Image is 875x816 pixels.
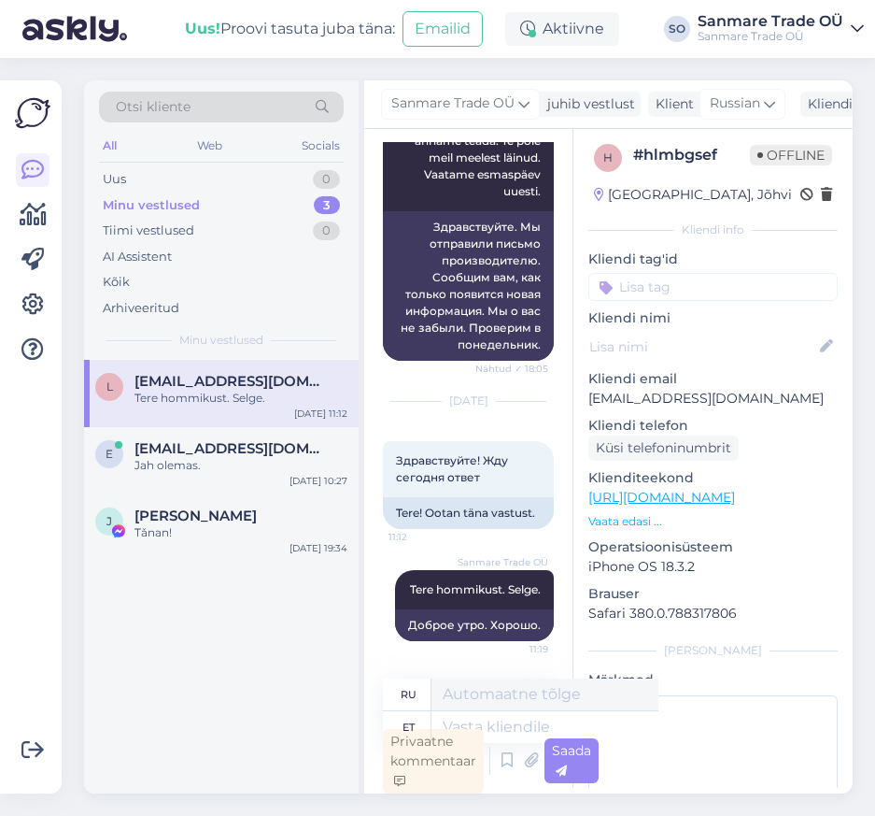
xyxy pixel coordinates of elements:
[402,711,415,743] div: et
[106,379,113,394] span: l
[391,93,515,114] span: Sanmare Trade OÜ
[383,211,554,361] div: Здравствуйте. Мы отправили письмо производителю. Сообщим вам, как только появится новая информаци...
[314,196,340,215] div: 3
[603,150,613,165] span: h
[193,134,226,158] div: Web
[588,369,838,389] p: Kliendi email
[185,20,220,37] b: Uus!
[588,489,735,506] a: [URL][DOMAIN_NAME]
[103,196,200,215] div: Minu vestlused
[698,14,864,44] a: Sanmare Trade OÜSanmare Trade OÜ
[588,557,838,577] p: iPhone OS 18.3.2
[750,145,832,165] span: Offline
[289,474,347,488] div: [DATE] 10:27
[594,185,792,205] div: [GEOGRAPHIC_DATA], Jõhvi
[588,308,838,328] p: Kliendi nimi
[589,336,816,357] input: Lisa nimi
[505,12,619,46] div: Aktiivne
[99,134,120,158] div: All
[395,609,554,641] div: Доброе утро. Хорошо.
[458,555,548,569] span: Sanmare Trade OÜ
[106,447,113,461] span: e
[134,440,329,457] span: evi.laurits@gmail.com
[298,134,344,158] div: Socials
[633,144,750,166] div: # hlmbgsef
[106,514,112,528] span: J
[588,416,838,436] p: Kliendi telefon
[540,94,635,114] div: juhib vestlust
[134,457,347,474] div: Jah olemas.
[478,642,548,656] span: 11:19
[15,95,50,131] img: Askly Logo
[134,390,347,407] div: Tere hommikust. Selge.
[698,29,843,44] div: Sanmare Trade OÜ
[134,373,329,390] span: lenchikshvudka@gmail.com
[401,679,416,710] div: ru
[179,332,263,349] span: Minu vestlused
[383,729,484,794] div: Privaatne kommentaar
[710,93,760,114] span: Russian
[289,541,347,555] div: [DATE] 19:34
[185,18,395,40] div: Proovi tasuta juba täna:
[103,248,172,266] div: AI Assistent
[588,222,838,238] div: Kliendi info
[588,468,838,488] p: Klienditeekond
[134,524,347,541] div: Tǎnan!
[410,582,541,596] span: Tere hommikust. Selge.
[475,362,548,376] span: Nähtud ✓ 18:05
[588,389,838,408] p: [EMAIL_ADDRESS][DOMAIN_NAME]
[313,222,340,240] div: 0
[294,407,347,421] div: [DATE] 11:12
[402,11,483,47] button: Emailid
[648,94,694,114] div: Klient
[588,513,838,530] p: Vaata edasi ...
[552,742,591,779] span: Saada
[383,393,554,409] div: [DATE]
[588,584,838,604] p: Brauser
[588,604,838,623] p: Safari 380.0.788317806
[103,299,179,318] div: Arhiveeritud
[698,14,843,29] div: Sanmare Trade OÜ
[388,530,459,544] span: 11:12
[383,497,554,529] div: Tere! Ootan täna vastust.
[313,170,340,189] div: 0
[588,250,838,269] p: Kliendi tag'id
[396,453,511,484] span: Здравствуйте! Жду сегодня ответ
[588,273,838,301] input: Lisa tag
[664,16,690,42] div: SO
[103,170,126,189] div: Uus
[134,508,257,524] span: Jekaterina Dubinina
[103,273,130,292] div: Kõik
[588,670,838,690] p: Märkmed
[588,537,838,557] p: Operatsioonisüsteem
[588,642,838,659] div: [PERSON_NAME]
[103,222,194,240] div: Tiimi vestlused
[588,436,739,461] div: Küsi telefoninumbrit
[116,97,191,117] span: Otsi kliente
